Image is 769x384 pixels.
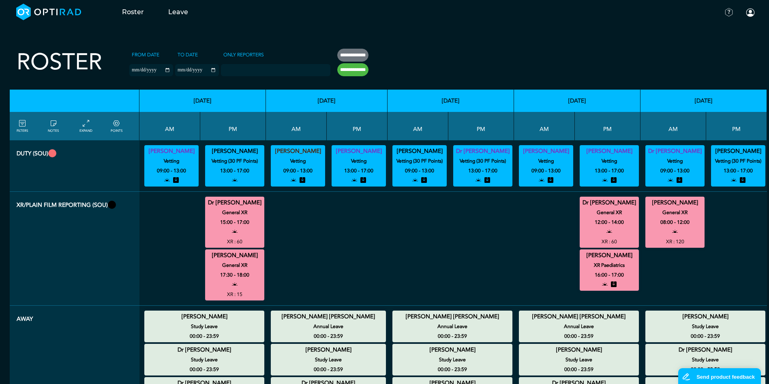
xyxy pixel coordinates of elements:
div: Study Leave 00:00 - 23:59 [144,311,264,342]
small: Vetting [141,156,202,166]
i: stored entry [300,176,305,185]
i: open to allocation [602,176,608,185]
div: Vetting 13:00 - 17:00 [580,145,639,187]
small: 12:00 - 14:00 [595,217,624,227]
div: Annual Leave 00:00 - 23:59 [392,311,512,342]
th: [DATE] [514,90,640,112]
th: AM [139,112,200,140]
small: 16:00 - 17:00 [595,270,624,280]
small: 00:00 - 23:59 [438,365,467,374]
i: stored entry [677,176,682,185]
summary: [PERSON_NAME] [394,345,511,355]
small: 15:00 - 17:00 [220,217,249,227]
i: open to allocation [232,280,238,290]
summary: [PERSON_NAME] [272,345,385,355]
small: 08:00 - 12:00 [660,217,690,227]
small: 09:00 - 13:00 [405,166,434,176]
small: Vetting [576,156,643,166]
h2: Roster [17,49,102,76]
summary: [PERSON_NAME] [333,146,385,156]
div: Study Leave 00:00 - 23:59 [645,344,765,375]
small: 09:00 - 13:00 [157,166,186,176]
i: stored entry [360,176,366,185]
small: 00:00 - 23:59 [190,365,219,374]
summary: [PERSON_NAME] [206,146,263,156]
th: XR/Plain Film Reporting (SOU) [10,192,139,306]
summary: Dr [PERSON_NAME] [647,345,764,355]
th: AM [388,112,448,140]
a: collapse/expand expected points [111,119,122,133]
small: Study Leave [267,355,390,365]
i: open to allocation [602,280,608,290]
summary: [PERSON_NAME] [PERSON_NAME] [394,312,511,322]
i: open to allocation [731,176,737,185]
div: Vetting (30 PF Points) 13:00 - 17:00 [453,145,512,187]
small: General XR [642,208,708,217]
th: AM [266,112,327,140]
small: Vetting (30 PF Points) [707,156,769,166]
small: Annual Leave [267,322,390,331]
div: Vetting (30 PF Points) 13:00 - 17:00 [711,145,765,187]
th: Duty (SOU) [10,140,139,192]
i: open to allocation [291,176,296,185]
small: Study Leave [642,322,769,331]
div: General XR 12:00 - 14:00 [580,197,639,248]
small: Study Leave [141,355,268,365]
small: General XR [201,260,268,270]
small: Vetting (30 PF Points) [450,156,516,166]
small: 00:00 - 23:59 [190,331,219,341]
summary: Dr [PERSON_NAME] [581,198,638,208]
i: open to allocation [232,176,238,185]
div: Vetting (30 PF Points) 09:00 - 13:00 [392,145,447,187]
th: PM [575,112,640,140]
small: Annual Leave [515,322,643,331]
small: 00:00 - 23:59 [691,365,720,374]
small: 13:00 - 17:00 [220,166,249,176]
i: open to allocation [351,176,357,185]
summary: [PERSON_NAME] [520,146,572,156]
div: Study Leave 00:00 - 23:59 [519,344,639,375]
div: Vetting 09:00 - 13:00 [645,145,705,187]
small: General XR [201,208,268,217]
label: From date [129,49,162,61]
small: 00:00 - 23:59 [314,365,343,374]
small: Vetting (30 PF Points) [201,156,268,166]
summary: [PERSON_NAME] [581,251,638,260]
div: Study Leave 00:00 - 23:59 [144,344,264,375]
summary: [PERSON_NAME] [712,146,764,156]
summary: [PERSON_NAME] [520,345,638,355]
i: open to allocation [672,227,678,237]
summary: [PERSON_NAME] [272,146,324,156]
div: Study Leave 00:00 - 23:59 [392,344,512,375]
small: Annual Leave [389,322,516,331]
small: Vetting [515,156,577,166]
small: 00:00 - 23:59 [438,331,467,341]
div: Vetting (30 PF Points) 13:00 - 17:00 [205,145,264,187]
th: [DATE] [640,90,767,112]
small: Vetting [328,156,390,166]
th: AM [640,112,706,140]
summary: [PERSON_NAME] [647,312,764,322]
th: [DATE] [139,90,266,112]
small: 13:00 - 17:00 [724,166,753,176]
div: Annual Leave 00:00 - 23:59 [519,311,639,342]
small: XR : 60 [227,237,242,247]
i: stored entry [740,176,745,185]
img: brand-opti-rad-logos-blue-and-white-d2f68631ba2948856bd03f2d395fb146ddc8fb01b4b6e9315ea85fa773367... [16,4,81,20]
a: FILTERS [17,119,28,133]
a: show/hide notes [48,119,59,133]
summary: Dr [PERSON_NAME] [146,345,263,355]
summary: [PERSON_NAME] [PERSON_NAME] [520,312,638,322]
small: Study Leave [515,355,643,365]
small: XR : 60 [602,237,617,247]
summary: [PERSON_NAME] [647,198,703,208]
i: stored entry [611,176,617,185]
small: 00:00 - 23:59 [691,331,720,341]
i: open to allocation [539,176,544,185]
div: Vetting 13:00 - 17:00 [332,145,386,187]
div: General XR 17:30 - 18:00 [205,249,264,300]
a: collapse/expand entries [79,119,92,133]
small: XR : 15 [227,290,242,299]
i: stored entry [611,280,617,290]
div: XR Paediatrics 16:00 - 17:00 [580,249,639,291]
